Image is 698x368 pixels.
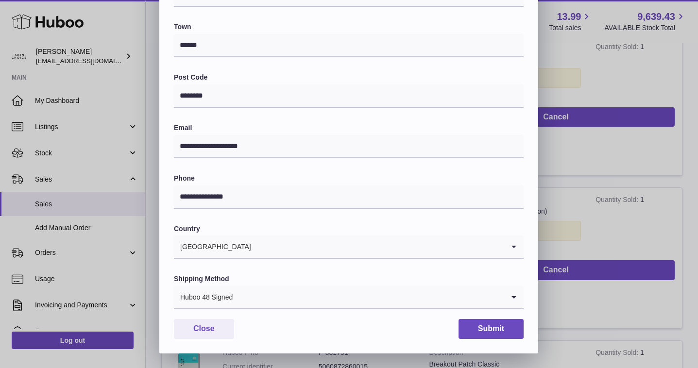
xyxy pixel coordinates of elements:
[252,235,504,258] input: Search for option
[174,286,233,308] span: Huboo 48 Signed
[174,319,234,339] button: Close
[174,235,252,258] span: [GEOGRAPHIC_DATA]
[174,274,524,284] label: Shipping Method
[174,174,524,183] label: Phone
[459,319,524,339] button: Submit
[174,22,524,32] label: Town
[174,73,524,82] label: Post Code
[174,123,524,133] label: Email
[174,286,524,309] div: Search for option
[233,286,504,308] input: Search for option
[174,224,524,234] label: Country
[174,235,524,259] div: Search for option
